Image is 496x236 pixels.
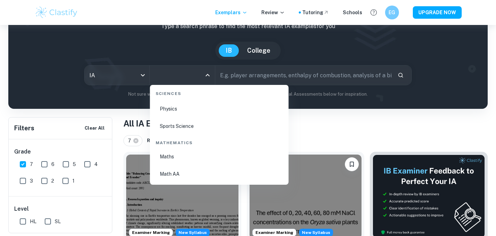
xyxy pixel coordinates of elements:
div: 7 [123,135,142,146]
h6: Grade [14,148,107,156]
a: Tutoring [302,9,329,16]
h6: Level [14,205,107,213]
span: 4 [94,160,98,168]
h6: EG [388,9,396,16]
span: 5 [73,160,76,168]
span: SL [55,218,61,225]
h6: Filters [14,123,34,133]
p: Exemplars [215,9,247,16]
li: Physics [153,101,286,117]
button: UPGRADE NOW [413,6,462,19]
li: Sports Science [153,118,286,134]
button: Help and Feedback [368,7,380,18]
button: IB [219,44,239,57]
li: Math AA [153,166,286,182]
span: 7 [128,137,134,145]
p: Type a search phrase to find the most relevant IA examples for you [14,22,482,30]
h1: All IA Examples [123,117,488,130]
div: Sciences [153,85,286,99]
button: Clear All [83,123,106,133]
button: College [240,44,277,57]
span: 2 [51,177,54,185]
p: Review [261,9,285,16]
img: Clastify logo [35,6,79,19]
span: 6 [51,160,54,168]
span: Examiner Marking [253,229,296,236]
span: 1 [72,177,75,185]
p: Not sure what to search for? You can always look through our example Internal Assessments below f... [14,91,482,98]
button: Search [395,69,407,81]
button: Close [203,70,212,80]
button: Reset All [145,136,169,146]
div: Mathematics [153,134,286,149]
div: IA [85,65,150,85]
span: 3 [30,177,33,185]
button: EG [385,6,399,19]
span: HL [30,218,36,225]
a: Schools [343,9,362,16]
span: Examiner Marking [129,229,173,236]
li: Maths [153,149,286,165]
button: Bookmark [345,157,359,171]
input: E.g. player arrangements, enthalpy of combustion, analysis of a big city... [215,65,392,85]
span: 7 [30,160,33,168]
